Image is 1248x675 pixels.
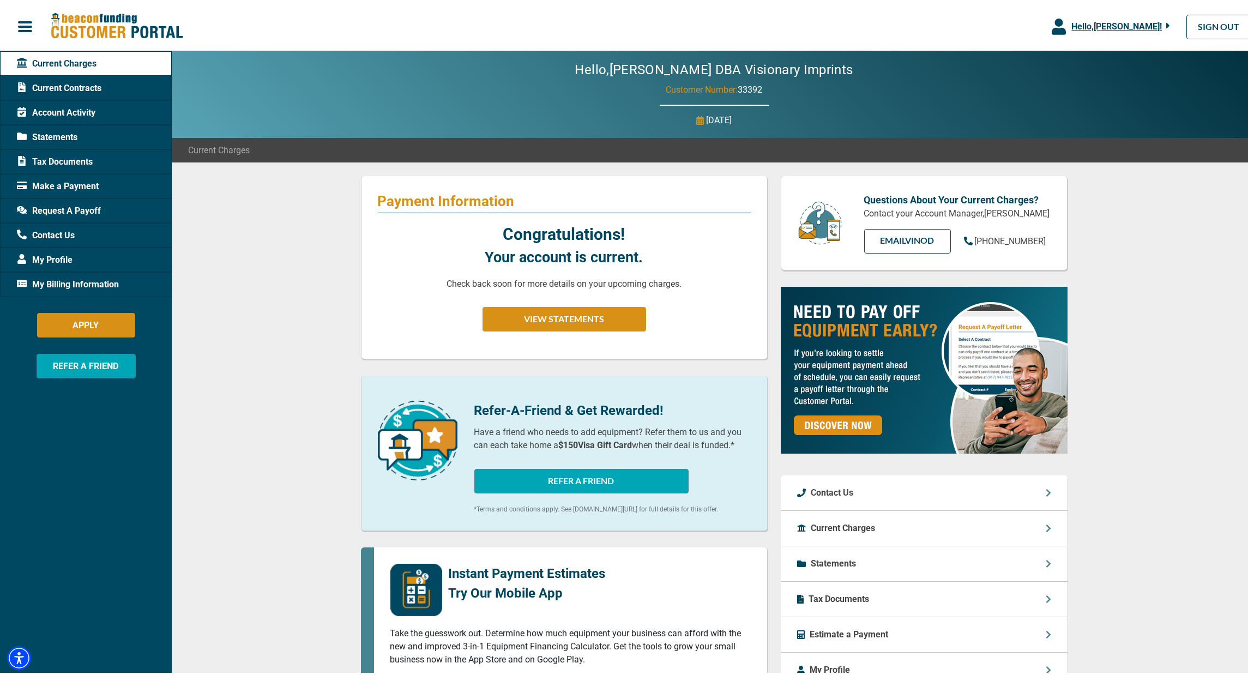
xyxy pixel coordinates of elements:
div: Accessibility Menu [7,644,31,668]
span: Request A Payoff [17,202,101,215]
button: REFER A FRIEND [474,467,689,491]
p: Contact Us [811,484,854,497]
span: Current Charges [188,142,250,155]
img: mobile-app-logo.png [390,562,442,614]
span: 33392 [738,82,762,93]
p: Your account is current. [485,244,643,267]
span: Current Contracts [17,80,101,93]
span: Make a Payment [17,178,99,191]
span: Customer Number: [666,82,738,93]
p: Instant Payment Estimates [449,562,606,581]
p: Congratulations! [503,220,625,244]
span: My Profile [17,251,73,264]
p: Statements [811,555,857,568]
p: My Profile [810,661,851,674]
h2: Hello, [PERSON_NAME] DBA Visionary Imprints [542,60,885,76]
span: [PHONE_NUMBER] [975,234,1046,244]
p: Questions About Your Current Charges? [864,190,1051,205]
p: Tax Documents [809,590,870,604]
button: VIEW STATEMENTS [483,305,646,329]
a: [PHONE_NUMBER] [964,233,1046,246]
p: [DATE] [707,112,732,125]
p: Contact your Account Manager, [PERSON_NAME] [864,205,1051,218]
span: Tax Documents [17,153,93,166]
button: APPLY [37,311,135,335]
p: Take the guesswork out. Determine how much equipment your business can afford with the new and im... [390,625,751,664]
p: Estimate a Payment [810,626,889,639]
span: Statements [17,129,77,142]
span: Account Activity [17,104,95,117]
p: *Terms and conditions apply. See [DOMAIN_NAME][URL] for full details for this offer. [474,502,751,512]
span: Contact Us [17,227,75,240]
button: REFER A FRIEND [37,352,136,376]
p: Check back soon for more details on your upcoming charges. [447,275,682,288]
p: Current Charges [811,520,876,533]
img: payoff-ad-px.jpg [781,285,1068,451]
span: Current Charges [17,55,97,68]
p: Payment Information [378,190,751,208]
b: $150 Visa Gift Card [559,438,632,448]
p: Refer-A-Friend & Get Rewarded! [474,399,751,418]
img: customer-service.png [795,198,845,244]
span: Hello, [PERSON_NAME] ! [1071,19,1162,29]
a: EMAILVinod [864,227,951,251]
img: Beacon Funding Customer Portal Logo [50,10,183,38]
p: Have a friend who needs to add equipment? Refer them to us and you can each take home a when thei... [474,424,751,450]
span: My Billing Information [17,276,119,289]
p: Try Our Mobile App [449,581,606,601]
img: refer-a-friend-icon.png [378,399,457,478]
